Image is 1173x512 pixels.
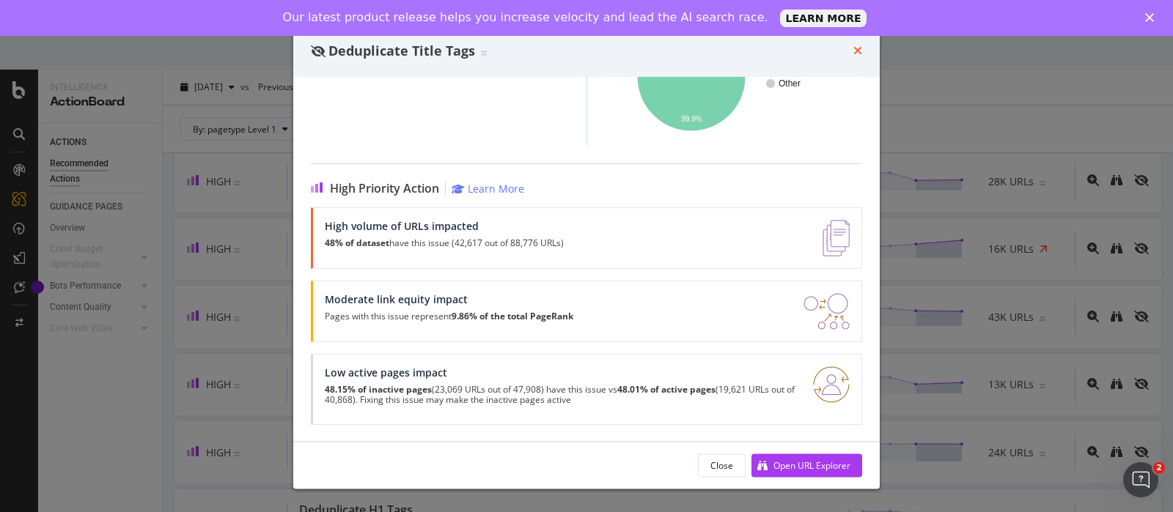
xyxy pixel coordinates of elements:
strong: 48.15% of inactive pages [325,384,432,396]
iframe: Intercom live chat [1123,462,1158,497]
button: Open URL Explorer [751,453,862,477]
div: Fermer [1145,13,1160,22]
div: times [853,41,862,60]
span: High Priority Action [330,182,439,196]
span: Deduplicate Title Tags [328,41,475,59]
span: 2 [1153,462,1165,474]
div: Close [710,459,733,471]
strong: 9.86% of the total PageRank [452,311,573,323]
img: RO06QsNG.png [813,367,850,404]
div: Open URL Explorer [773,459,850,471]
a: LEARN MORE [780,10,867,27]
div: Moderate link equity impact [325,294,573,306]
img: e5DMFwAAAABJRU5ErkJggg== [823,220,850,257]
img: DDxVyA23.png [804,294,850,330]
strong: 48.01% of active pages [617,384,716,396]
p: (23,069 URLs out of 47,908) have this issue vs (19,621 URLs out of 40,868). Fixing this issue may... [325,385,795,406]
text: 99.9% [681,116,702,124]
svg: A chart. [617,20,844,135]
text: Other [779,79,801,89]
div: Low active pages impact [325,367,795,379]
img: Equal [481,51,487,55]
div: Learn More [468,182,524,196]
div: Our latest product release helps you increase velocity and lead the AI search race. [283,10,768,25]
p: have this issue (42,617 out of 88,776 URLs) [325,239,564,249]
p: Pages with this issue represent [325,312,573,322]
a: Learn More [452,182,524,196]
strong: 48% of dataset [325,237,389,250]
div: modal [293,23,880,489]
div: High volume of URLs impacted [325,220,564,233]
div: eye-slash [311,45,326,56]
button: Close [698,453,746,477]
